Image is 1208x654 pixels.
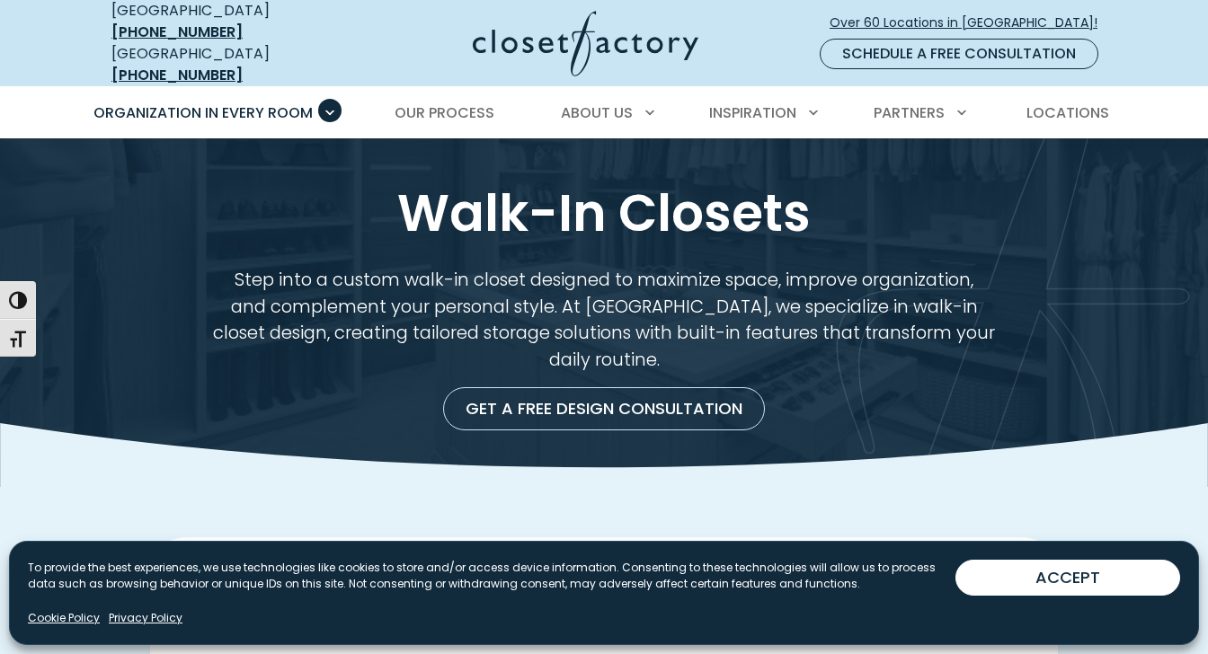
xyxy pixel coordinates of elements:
button: ACCEPT [955,560,1180,596]
a: Cookie Policy [28,610,100,626]
p: Step into a custom walk-in closet designed to maximize space, improve organization, and complemen... [192,267,1016,373]
span: Organization in Every Room [93,102,313,123]
a: [PHONE_NUMBER] [111,65,243,85]
span: Inspiration [709,102,796,123]
nav: Primary Menu [81,88,1127,138]
span: About Us [561,102,633,123]
a: Over 60 Locations in [GEOGRAPHIC_DATA]! [829,7,1113,39]
p: To provide the best experiences, we use technologies like cookies to store and/or access device i... [28,560,955,592]
a: Schedule a Free Consultation [820,39,1098,69]
span: Our Process [395,102,494,123]
img: Closet Factory Logo [473,11,698,76]
a: Get a Free Design Consultation [443,387,765,430]
div: [GEOGRAPHIC_DATA] [111,43,332,86]
span: Over 60 Locations in [GEOGRAPHIC_DATA]! [830,13,1112,32]
span: Locations [1026,102,1109,123]
span: Partners [874,102,945,123]
h1: Walk-In Closets [108,181,1100,245]
a: [PHONE_NUMBER] [111,22,243,42]
a: Privacy Policy [109,610,182,626]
